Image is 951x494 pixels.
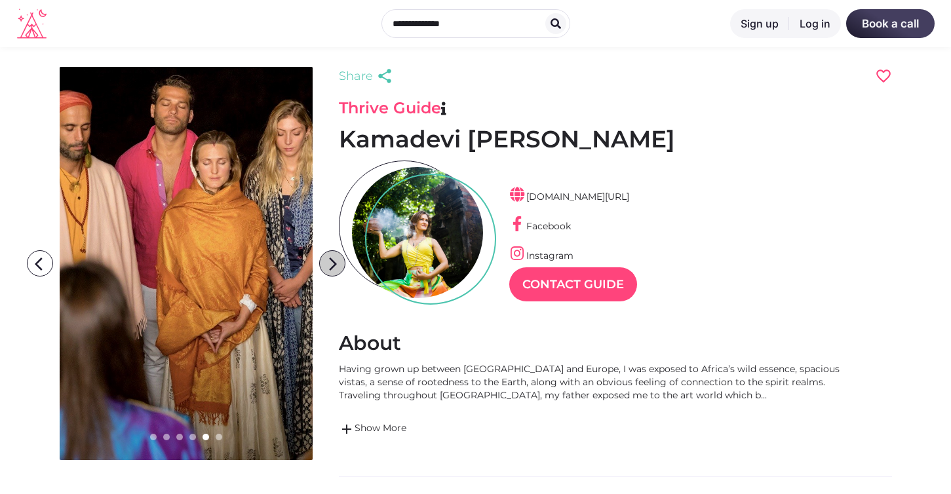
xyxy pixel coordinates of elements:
span: add [339,421,355,437]
a: Sign up [730,9,789,38]
i: arrow_back_ios [29,251,56,277]
a: Facebook [509,220,571,232]
a: Share [339,67,397,85]
div: Having grown up between [GEOGRAPHIC_DATA] and Europe, I was exposed to Africa’s wild essence, spa... [339,362,850,402]
a: Log in [789,9,841,38]
a: Contact Guide [509,267,637,301]
i: arrow_forward_ios [320,251,346,277]
span: Share [339,67,373,85]
a: Book a call [846,9,935,38]
a: Instagram [509,250,573,261]
a: addShow More [339,421,850,437]
h3: Thrive Guide [339,98,892,118]
h2: About [339,331,892,356]
h1: Kamadevi [PERSON_NAME] [339,124,892,154]
a: [DOMAIN_NAME][URL] [509,191,629,202]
